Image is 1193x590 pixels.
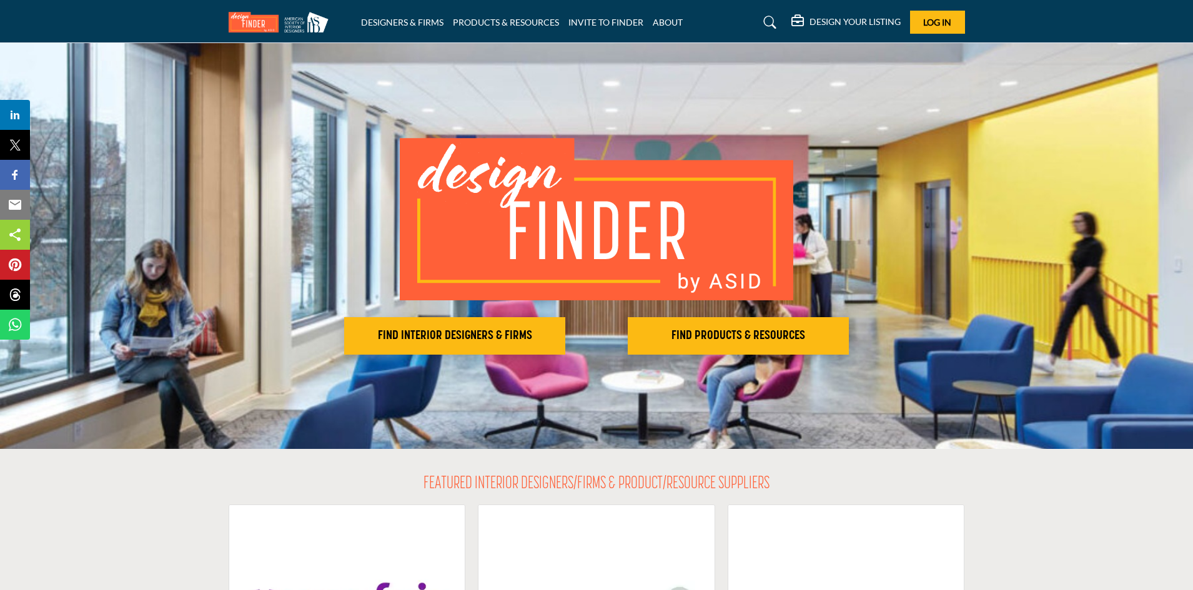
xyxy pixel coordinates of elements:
[453,17,559,27] a: PRODUCTS & RESOURCES
[361,17,443,27] a: DESIGNERS & FIRMS
[910,11,965,34] button: Log In
[229,12,335,32] img: Site Logo
[568,17,643,27] a: INVITE TO FINDER
[751,12,785,32] a: Search
[809,16,901,27] h5: DESIGN YOUR LISTING
[423,474,770,495] h2: FEATURED INTERIOR DESIGNERS/FIRMS & PRODUCT/RESOURCE SUPPLIERS
[344,317,565,355] button: FIND INTERIOR DESIGNERS & FIRMS
[628,317,849,355] button: FIND PRODUCTS & RESOURCES
[791,15,901,30] div: DESIGN YOUR LISTING
[923,17,951,27] span: Log In
[348,328,562,343] h2: FIND INTERIOR DESIGNERS & FIRMS
[400,138,793,300] img: image
[631,328,845,343] h2: FIND PRODUCTS & RESOURCES
[653,17,683,27] a: ABOUT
